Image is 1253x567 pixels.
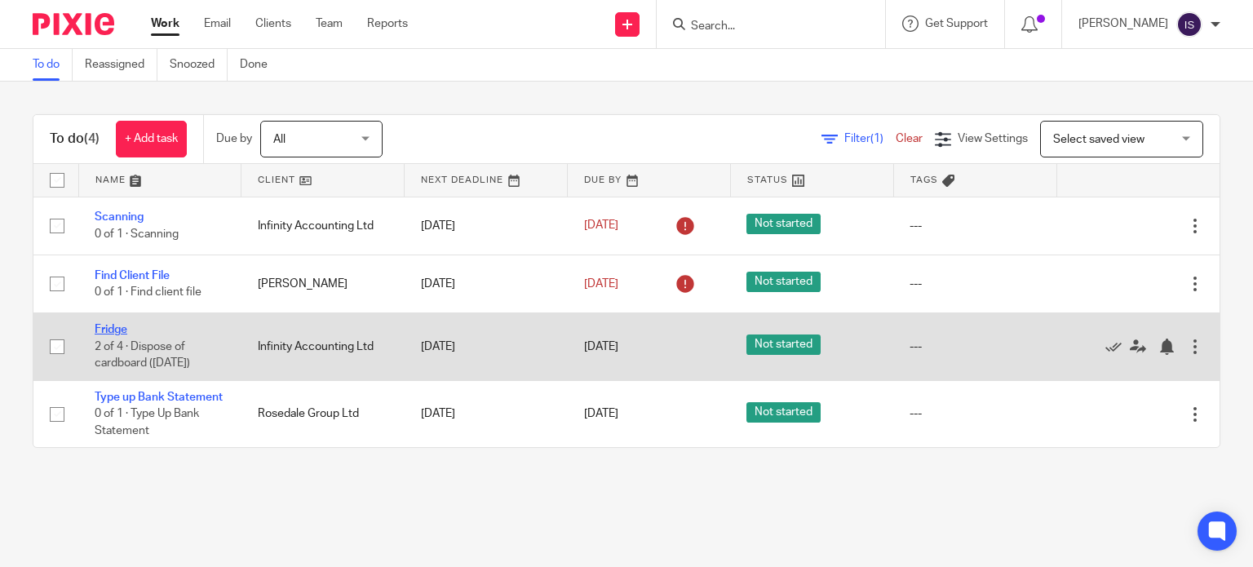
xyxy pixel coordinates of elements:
div: --- [910,339,1040,355]
a: Type up Bank Statement [95,392,223,403]
span: (4) [84,132,100,145]
span: Not started [746,272,821,292]
h1: To do [50,131,100,148]
a: Reassigned [85,49,157,81]
a: + Add task [116,121,187,157]
p: Due by [216,131,252,147]
span: All [273,134,286,145]
a: To do [33,49,73,81]
p: [PERSON_NAME] [1078,16,1168,32]
span: Not started [746,402,821,423]
a: Mark as done [1105,339,1130,355]
span: Select saved view [1053,134,1145,145]
span: (1) [870,133,883,144]
span: 0 of 1 · Scanning [95,228,179,240]
span: View Settings [958,133,1028,144]
span: [DATE] [584,408,618,419]
div: --- [910,405,1040,422]
td: [PERSON_NAME] [241,255,405,312]
span: Tags [910,175,938,184]
td: [DATE] [405,197,568,255]
a: Snoozed [170,49,228,81]
div: --- [910,276,1040,292]
td: Infinity Accounting Ltd [241,197,405,255]
a: Reports [367,16,408,32]
span: 2 of 4 · Dispose of cardboard ([DATE]) [95,341,190,370]
div: --- [910,218,1040,234]
span: [DATE] [584,278,618,290]
a: Done [240,49,280,81]
img: svg%3E [1176,11,1202,38]
td: Infinity Accounting Ltd [241,313,405,380]
input: Search [689,20,836,34]
span: 0 of 1 · Type Up Bank Statement [95,408,199,436]
a: Clients [255,16,291,32]
a: Find Client File [95,270,170,281]
span: Get Support [925,18,988,29]
td: [DATE] [405,255,568,312]
a: Scanning [95,211,144,223]
a: Email [204,16,231,32]
a: Clear [896,133,923,144]
span: [DATE] [584,220,618,232]
span: 0 of 1 · Find client file [95,286,201,298]
a: Fridge [95,324,127,335]
a: Work [151,16,179,32]
img: Pixie [33,13,114,35]
td: [DATE] [405,313,568,380]
span: Filter [844,133,896,144]
a: Team [316,16,343,32]
td: Rosedale Group Ltd [241,380,405,447]
span: Not started [746,214,821,234]
td: [DATE] [405,380,568,447]
span: Not started [746,334,821,355]
span: [DATE] [584,341,618,352]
